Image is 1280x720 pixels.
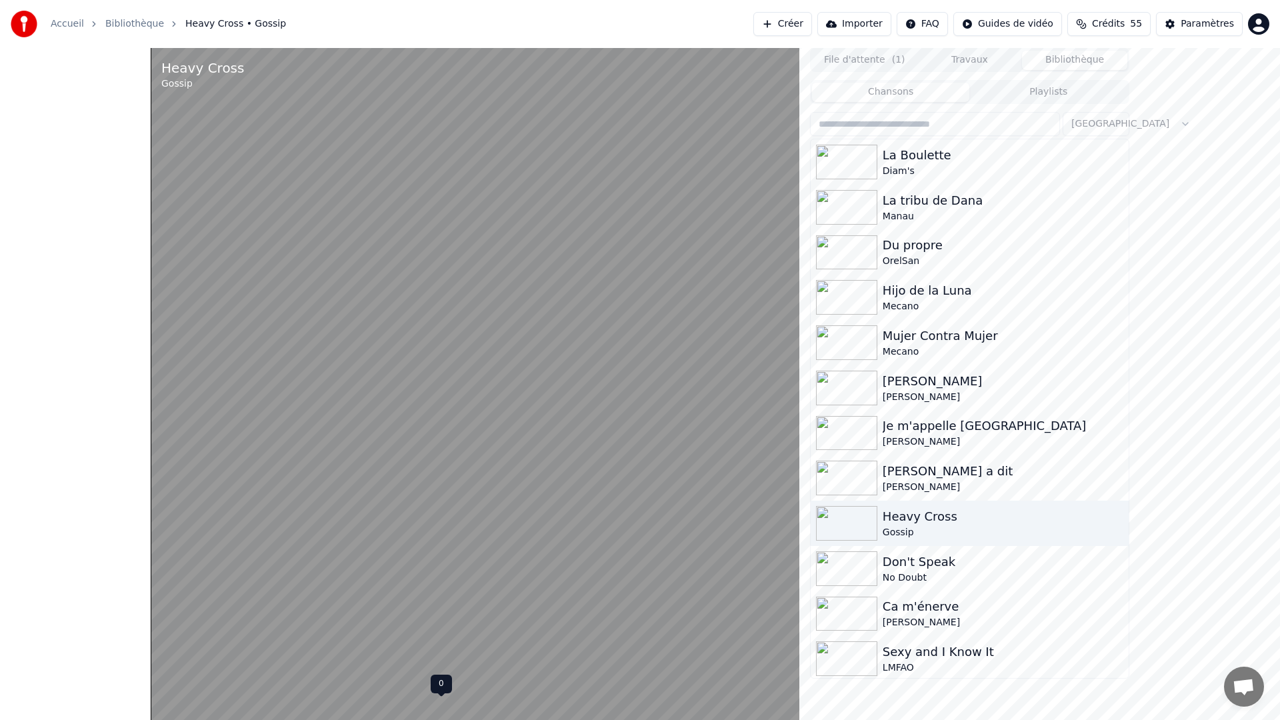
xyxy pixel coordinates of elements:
[1130,17,1142,31] span: 55
[1022,51,1127,70] button: Bibliothèque
[953,12,1062,36] button: Guides de vidéo
[1071,117,1169,131] span: [GEOGRAPHIC_DATA]
[161,77,244,91] div: Gossip
[883,345,1123,359] div: Mecano
[883,571,1123,585] div: No Doubt
[883,210,1123,223] div: Manau
[11,11,37,37] img: youka
[892,53,905,67] span: ( 1 )
[883,191,1123,210] div: La tribu de Dana
[883,391,1123,404] div: [PERSON_NAME]
[1181,17,1234,31] div: Paramètres
[185,17,286,31] span: Heavy Cross • Gossip
[969,83,1127,102] button: Playlists
[1092,17,1125,31] span: Crédits
[917,51,1023,70] button: Travaux
[883,417,1123,435] div: Je m'appelle [GEOGRAPHIC_DATA]
[883,435,1123,449] div: [PERSON_NAME]
[1156,12,1243,36] button: Paramètres
[883,526,1123,539] div: Gossip
[105,17,164,31] a: Bibliothèque
[883,300,1123,313] div: Mecano
[883,553,1123,571] div: Don't Speak
[883,165,1123,178] div: Diam's
[883,255,1123,268] div: OrelSan
[161,59,244,77] div: Heavy Cross
[883,372,1123,391] div: [PERSON_NAME]
[51,17,84,31] a: Accueil
[883,281,1123,300] div: Hijo de la Luna
[883,481,1123,494] div: [PERSON_NAME]
[883,507,1123,526] div: Heavy Cross
[883,327,1123,345] div: Mujer Contra Mujer
[883,236,1123,255] div: Du propre
[883,146,1123,165] div: La Boulette
[883,661,1123,675] div: LMFAO
[817,12,891,36] button: Importer
[1067,12,1151,36] button: Crédits55
[883,597,1123,616] div: Ca m'énerve
[51,17,286,31] nav: breadcrumb
[897,12,948,36] button: FAQ
[812,83,970,102] button: Chansons
[812,51,917,70] button: File d'attente
[883,643,1123,661] div: Sexy and I Know It
[431,675,452,693] div: 0
[883,616,1123,629] div: [PERSON_NAME]
[753,12,812,36] button: Créer
[883,462,1123,481] div: [PERSON_NAME] a dit
[1224,667,1264,707] a: Ouvrir le chat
